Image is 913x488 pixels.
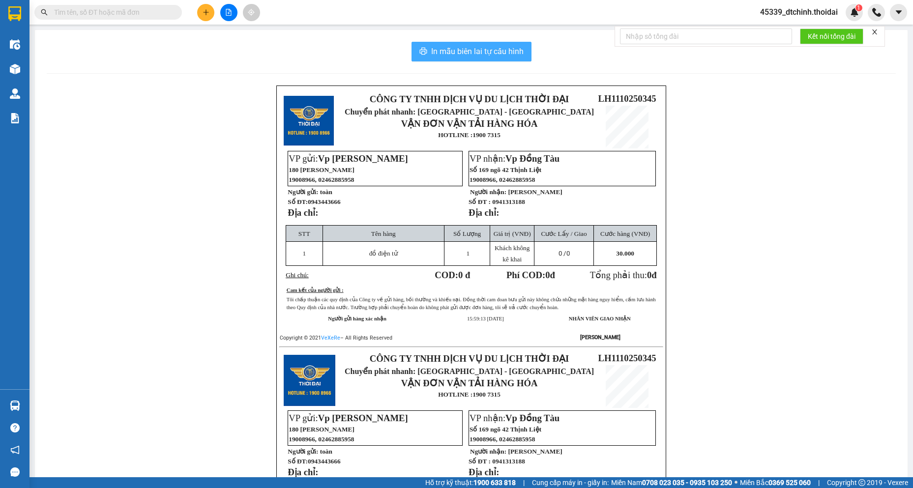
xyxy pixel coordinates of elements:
[401,118,538,129] strong: VẬN ĐƠN VẬN TẢI HÀNG HÓA
[286,271,308,279] span: Ghi chú:
[287,297,656,310] span: Tôi chấp thuận các quy định của Công ty về gửi hàng, bồi thường và khiếu nại. Đồng thời cam đoan ...
[495,244,530,263] span: Khách không kê khai
[288,198,340,205] strong: Số ĐT:
[320,448,332,455] span: toàn
[289,413,408,423] span: VP gửi:
[890,4,907,21] button: caret-down
[598,353,656,363] span: LH1110250345
[197,4,214,21] button: plus
[470,435,535,443] span: 19008966, 02462885958
[10,401,20,411] img: warehouse-icon
[10,113,20,123] img: solution-icon
[10,88,20,99] img: warehouse-icon
[818,477,820,488] span: |
[284,355,335,406] img: logo
[371,230,396,237] span: Tên hàng
[10,64,20,74] img: warehouse-icon
[580,334,620,341] strong: [PERSON_NAME]
[855,4,862,11] sup: 1
[412,42,531,61] button: printerIn mẫu biên lai tự cấu hình
[289,166,354,173] span: 180 [PERSON_NAME]
[225,9,232,16] span: file-add
[523,477,525,488] span: |
[248,9,255,16] span: aim
[370,353,569,364] strong: CÔNG TY TNHH DỊCH VỤ DU LỊCH THỜI ĐẠI
[470,426,541,433] span: Số 169 ngõ 42 Thịnh Liệt
[492,458,525,465] span: 0941313188
[470,176,535,183] span: 19008966, 02462885958
[289,426,354,433] span: 180 [PERSON_NAME]
[598,93,656,104] span: LH1110250345
[569,316,631,321] strong: NHÂN VIÊN GIAO NHẬN
[308,458,341,465] span: 0943443666
[469,198,491,205] strong: Số ĐT :
[284,96,334,146] img: logo
[506,270,555,280] strong: Phí COD: đ
[419,47,427,57] span: printer
[345,367,594,375] span: Chuyển phát nhanh: [GEOGRAPHIC_DATA] - [GEOGRAPHIC_DATA]
[318,153,408,164] span: Vp [PERSON_NAME]
[288,467,318,477] strong: Địa chỉ:
[289,176,354,183] span: 19008966, 02462885958
[559,250,570,257] span: 0 /
[298,230,310,237] span: STT
[470,166,541,173] span: Số 169 ngõ 42 Thịnh Liệt
[768,479,811,487] strong: 0369 525 060
[505,413,560,423] span: Vp Đồng Tàu
[435,270,470,280] strong: COD:
[858,479,865,486] span: copyright
[566,250,570,257] span: 0
[203,9,209,16] span: plus
[438,391,472,398] strong: HOTLINE :
[472,391,501,398] strong: 1900 7315
[545,270,550,280] span: 0
[10,467,20,477] span: message
[600,230,650,237] span: Cước hàng (VNĐ)
[467,316,504,321] span: 15:59:13 [DATE]
[492,198,525,205] span: 0941313188
[10,445,20,455] span: notification
[470,188,506,196] strong: Người nhận:
[431,45,524,57] span: In mẫu biên lai tự cấu hình
[345,108,594,116] span: Chuyển phát nhanh: [GEOGRAPHIC_DATA] - [GEOGRAPHIC_DATA]
[425,477,516,488] span: Hỗ trợ kỹ thuật:
[220,4,237,21] button: file-add
[321,335,340,341] a: VeXeRe
[752,6,846,18] span: 45339_dtchinh.thoidai
[41,9,48,16] span: search
[872,8,881,17] img: phone-icon
[642,479,732,487] strong: 0708 023 035 - 0935 103 250
[494,230,531,237] span: Giá trị (VNĐ)
[473,479,516,487] strong: 1900 633 818
[8,6,21,21] img: logo-vxr
[871,29,878,35] span: close
[647,270,651,280] span: 0
[302,250,306,257] span: 1
[740,477,811,488] span: Miền Bắc
[850,8,859,17] img: icon-new-feature
[616,250,634,257] span: 30.000
[318,413,408,423] span: Vp [PERSON_NAME]
[472,131,501,139] strong: 1900 7315
[620,29,792,44] input: Nhập số tổng đài
[320,188,332,196] span: toàn
[469,467,499,477] strong: Địa chỉ:
[470,448,506,455] strong: Người nhận:
[289,153,408,164] span: VP gửi:
[288,188,318,196] strong: Người gửi:
[541,230,587,237] span: Cước Lấy / Giao
[611,477,732,488] span: Miền Nam
[458,270,470,280] span: 0 đ
[243,4,260,21] button: aim
[800,29,863,44] button: Kết nối tổng đài
[308,198,341,205] span: 0943443666
[735,481,737,485] span: ⚪️
[532,477,609,488] span: Cung cấp máy in - giấy in:
[370,94,569,104] strong: CÔNG TY TNHH DỊCH VỤ DU LỊCH THỜI ĐẠI
[10,39,20,50] img: warehouse-icon
[470,413,560,423] span: VP nhận:
[288,207,318,218] strong: Địa chỉ:
[470,153,560,164] span: VP nhận:
[438,131,472,139] strong: HOTLINE :
[401,378,538,388] strong: VẬN ĐƠN VẬN TẢI HÀNG HÓA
